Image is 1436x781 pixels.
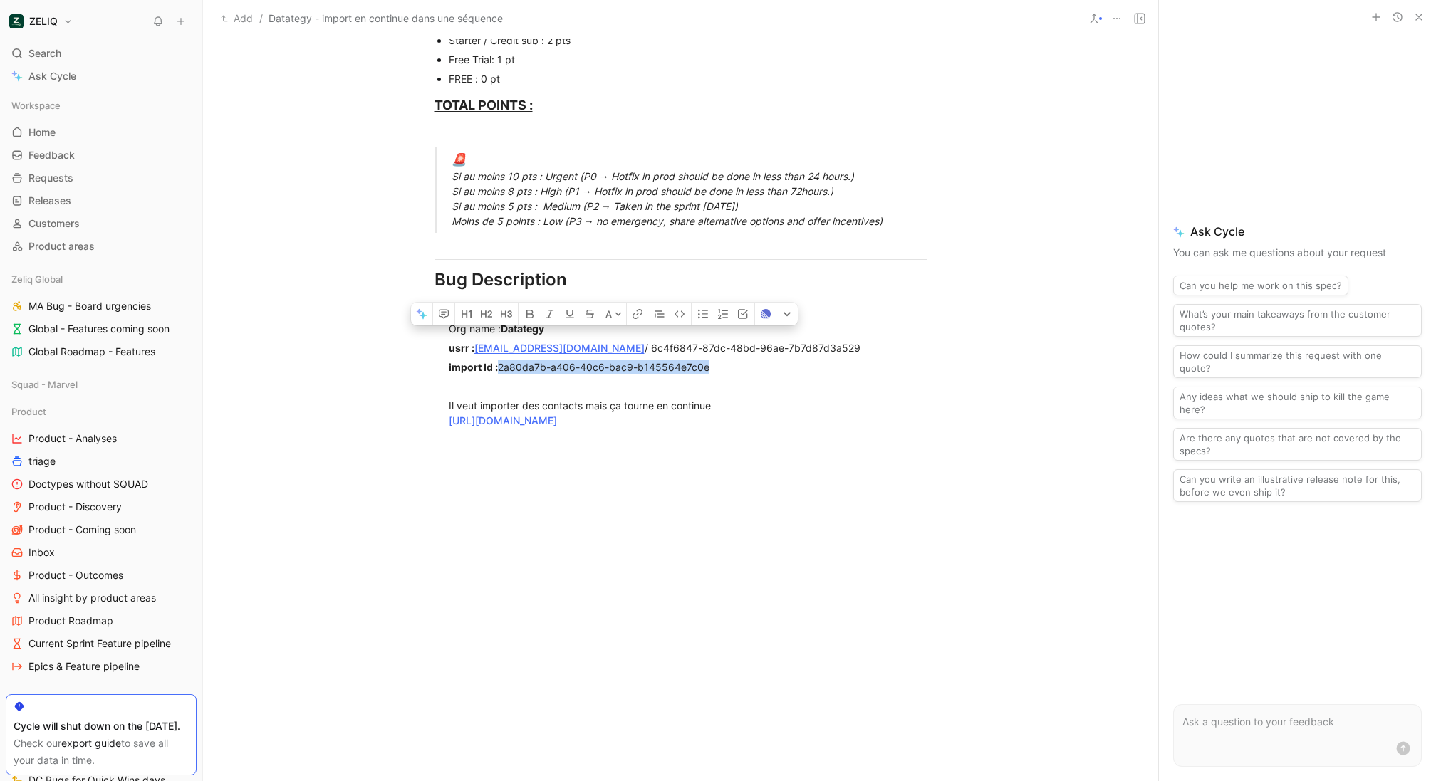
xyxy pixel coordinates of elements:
span: Zeliq Global [11,272,63,286]
div: Product - GG [6,688,197,714]
img: ZELIQ [9,14,24,28]
div: Si au moins 10 pts : Urgent (P0 → Hotfix in prod should be done in less than 24 hours.) Si au moi... [452,151,945,229]
button: Can you write an illustrative release note for this, before we even ship it? [1173,469,1422,502]
span: Product areas [28,239,95,253]
span: Datategy - import en continue dans une séquence [269,10,503,27]
div: / 6c4f6847-87dc-48bd-96ae-7b7d87d3a529 [449,340,927,355]
a: Product - Outcomes [6,565,197,586]
div: ProductProduct - AnalysestriageDoctypes without SQUADProduct - DiscoveryProduct - Coming soonInbo... [6,401,197,677]
span: Inbox [28,545,55,560]
a: Requests [6,167,197,189]
a: triage [6,451,197,472]
span: Ask Cycle [1173,223,1422,240]
div: Search [6,43,197,64]
span: Requests [28,171,73,185]
span: Squad - Marvel [11,377,78,392]
strong: import Id : [449,361,498,373]
a: Feedback [6,145,197,166]
strong: usrr : [449,342,474,354]
u: TOTAL POINTS : [435,98,533,112]
span: Doctypes without SQUAD [28,477,148,491]
div: Zeliq Global [6,268,197,290]
div: Free Trial: 1 pt [449,52,927,67]
a: MA Bug - Board urgencies [6,295,197,317]
span: Product - Discovery [28,500,122,514]
a: [URL][DOMAIN_NAME] [449,414,557,426]
div: Squad - Marvel [6,374,197,399]
span: Epics & Feature pipeline [28,659,140,673]
a: Ask Cycle [6,65,197,87]
div: org id :3ef26519-53dc-4d72-9eaf-d9f3abb24388 [449,302,927,317]
button: How could I summarize this request with one quote? [1173,345,1422,378]
a: export guide [61,737,121,749]
span: triage [28,454,56,468]
a: Releases [6,190,197,211]
a: Customers [6,213,197,234]
div: Starter / Credit sub : 2 pts [449,33,927,48]
span: Product - Analyses [28,431,117,446]
div: Product - GG [6,688,197,710]
a: Global Roadmap - Features [6,341,197,362]
span: Global Roadmap - Features [28,345,155,359]
span: Product Roadmap [28,614,113,628]
button: ZELIQZELIQ [6,11,76,31]
span: Customers [28,216,80,231]
div: Squad - Marvel [6,374,197,395]
span: 🚨 [452,152,467,167]
button: Any ideas what we should ship to kill the game here? [1173,387,1422,419]
button: Can you help me work on this spec? [1173,276,1348,295]
span: Product - Coming soon [28,523,136,537]
span: Feedback [28,148,75,162]
div: Org name : [449,321,927,336]
span: Product - GG [11,692,69,706]
div: Bug Description [435,267,927,293]
a: Epics & Feature pipeline [6,656,197,677]
p: You can ask me questions about your request [1173,244,1422,261]
div: Il veut importer des contacts mais ça tourne en continue [449,398,927,428]
div: Check our to save all your data in time. [14,735,189,769]
span: Workspace [11,98,61,112]
a: Current Sprint Feature pipeline [6,633,197,654]
button: What’s your main takeaways from the customer quotes? [1173,304,1422,337]
a: Product Roadmap [6,610,197,631]
span: Global - Features coming soon [28,322,170,336]
span: Search [28,45,61,62]
a: Product - Discovery [6,496,197,518]
a: Inbox [6,542,197,563]
a: Doctypes without SQUAD [6,473,197,495]
span: Ask Cycle [28,68,76,85]
div: Zeliq GlobalMA Bug - Board urgenciesGlobal - Features coming soonGlobal Roadmap - Features [6,268,197,362]
span: Product - Outcomes [28,568,123,582]
a: Product - Analyses [6,428,197,449]
span: MA Bug - Board urgencies [28,299,151,313]
div: Cycle will shut down on the [DATE]. [14,718,189,735]
button: Are there any quotes that are not covered by the specs? [1173,428,1422,461]
div: 2a80da7b-a406-40c6-bac9-b145564e7c0e [449,360,927,374]
button: Add [217,10,256,27]
span: All insight by product areas [28,591,156,605]
div: FREE : 0 pt [449,71,927,86]
a: Home [6,122,197,143]
span: Current Sprint Feature pipeline [28,636,171,651]
span: Home [28,125,56,140]
span: / [259,10,263,27]
span: Product [11,404,46,419]
div: Workspace [6,95,197,116]
a: All insight by product areas [6,587,197,609]
a: [EMAIL_ADDRESS][DOMAIN_NAME] [474,342,645,354]
h1: ZELIQ [29,15,58,28]
a: Product areas [6,236,197,257]
span: Releases [28,194,71,208]
a: Product - Coming soon [6,519,197,540]
div: Product [6,401,197,422]
a: Global - Features coming soon [6,318,197,340]
strong: Datategy [501,323,544,335]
